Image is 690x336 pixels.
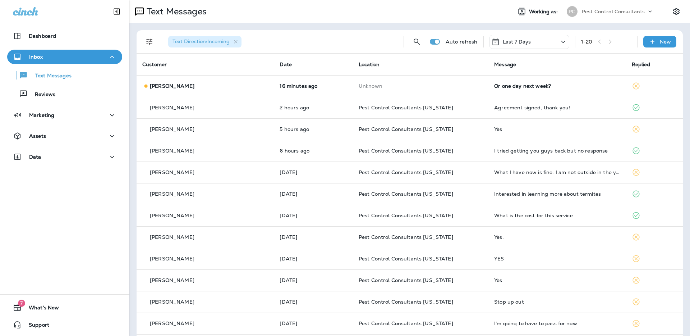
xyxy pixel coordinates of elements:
button: Inbox [7,50,122,64]
p: Aug 22, 2025 05:40 PM [280,191,347,197]
button: Support [7,318,122,332]
span: Pest Control Consultants [US_STATE] [359,147,453,154]
p: [PERSON_NAME] [150,105,194,110]
span: Pest Control Consultants [US_STATE] [359,212,453,219]
p: Text Messages [28,73,72,80]
span: Location [359,61,379,68]
p: Aug 21, 2025 04:37 PM [280,256,347,262]
span: Support [22,322,49,331]
button: Reviews [7,86,122,101]
div: I tried getting you guys back but no response [494,148,620,154]
div: Agreement signed, thank you! [494,105,620,110]
p: Aug 25, 2025 08:01 AM [280,126,347,132]
p: Pest Control Consultants [582,9,645,14]
span: Pest Control Consultants [US_STATE] [359,169,453,176]
span: Pest Control Consultants [US_STATE] [359,104,453,111]
p: Reviews [28,91,55,98]
div: 1 - 20 [581,39,593,45]
p: Inbox [29,54,43,60]
button: Search Messages [410,35,424,49]
div: YES [494,256,620,262]
p: Aug 22, 2025 03:22 PM [280,213,347,218]
span: Pest Control Consultants [US_STATE] [359,191,453,197]
div: Yes. [494,234,620,240]
p: Aug 20, 2025 11:46 AM [280,277,347,283]
p: Aug 20, 2025 08:59 AM [280,321,347,326]
span: Date [280,61,292,68]
p: Data [29,154,41,160]
div: I'm going to have to pass for now [494,321,620,326]
span: Replied [632,61,650,68]
button: Filters [142,35,157,49]
p: [PERSON_NAME] [150,234,194,240]
span: Message [494,61,516,68]
span: Text Direction : Incoming [172,38,230,45]
p: Last 7 Days [503,39,531,45]
div: Or one day next week? [494,83,620,89]
span: Pest Control Consultants [US_STATE] [359,126,453,132]
span: 7 [18,300,25,307]
button: Data [7,150,122,164]
p: New [660,39,671,45]
span: Pest Control Consultants [US_STATE] [359,277,453,283]
p: [PERSON_NAME] [150,169,194,175]
p: [PERSON_NAME] [150,256,194,262]
span: Pest Control Consultants [US_STATE] [359,234,453,240]
span: Pest Control Consultants [US_STATE] [359,320,453,327]
button: Marketing [7,108,122,122]
p: [PERSON_NAME] [150,299,194,305]
p: Aug 25, 2025 01:44 PM [280,83,347,89]
div: What I have now is fine. I am not outside in the yard anymore so the $50 is fine. Thank you. [494,169,620,175]
button: Text Messages [7,68,122,83]
p: [PERSON_NAME] [150,191,194,197]
div: Stop up out [494,299,620,305]
p: [PERSON_NAME] [150,213,194,218]
span: Working as: [529,9,560,15]
p: Marketing [29,112,54,118]
p: Aug 23, 2025 11:54 AM [280,169,347,175]
p: [PERSON_NAME] [150,148,194,154]
div: Yes [494,277,620,283]
p: [PERSON_NAME] [150,321,194,326]
p: Assets [29,133,46,139]
div: Interested in learning more about termites [494,191,620,197]
div: PC [567,6,578,17]
p: Text Messages [144,6,207,17]
div: Yes [494,126,620,132]
p: [PERSON_NAME] [150,83,194,89]
div: What is the cost for this service [494,213,620,218]
button: Assets [7,129,122,143]
div: Text Direction:Incoming [168,36,241,47]
button: Settings [670,5,683,18]
button: Dashboard [7,29,122,43]
button: 7What's New [7,300,122,315]
p: Auto refresh [446,39,478,45]
button: Collapse Sidebar [107,4,127,19]
p: This customer does not have a last location and the phone number they messaged is not assigned to... [359,83,483,89]
p: [PERSON_NAME] [150,277,194,283]
p: Aug 20, 2025 11:42 AM [280,299,347,305]
p: [PERSON_NAME] [150,126,194,132]
p: Aug 22, 2025 11:49 AM [280,234,347,240]
span: Pest Control Consultants [US_STATE] [359,255,453,262]
span: What's New [22,305,59,313]
p: Aug 25, 2025 11:11 AM [280,105,347,110]
p: Aug 25, 2025 07:05 AM [280,148,347,154]
span: Customer [142,61,167,68]
span: Pest Control Consultants [US_STATE] [359,299,453,305]
p: Dashboard [29,33,56,39]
